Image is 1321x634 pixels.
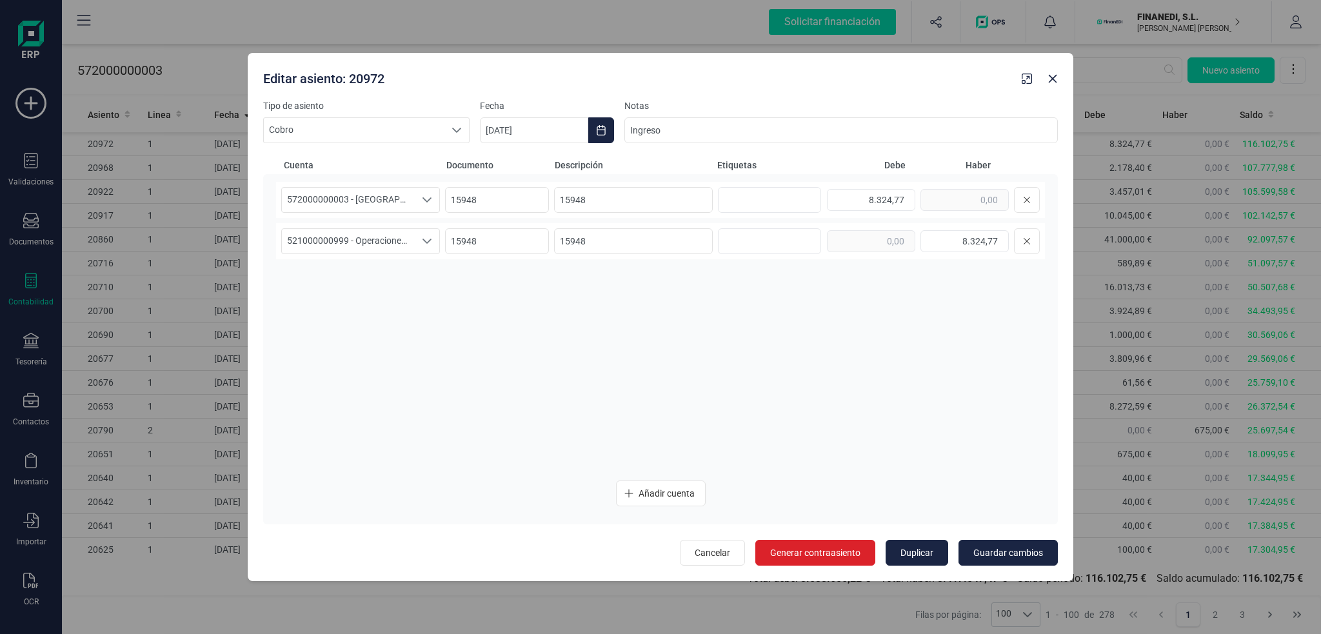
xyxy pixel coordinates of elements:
button: Generar contraasiento [755,540,875,566]
label: Notas [624,99,1058,112]
span: Documento [446,159,550,172]
input: 0,00 [920,230,1009,252]
div: Seleccione una cuenta [415,229,439,253]
span: Añadir cuenta [639,487,695,500]
button: Guardar cambios [958,540,1058,566]
button: Close [1042,68,1063,89]
input: 0,00 [920,189,1009,211]
span: Generar contraasiento [770,546,860,559]
span: Haber [911,159,991,172]
input: 0,00 [827,230,915,252]
button: Duplicar [886,540,948,566]
label: Tipo de asiento [263,99,470,112]
span: Cuenta [284,159,441,172]
span: Etiquetas [717,159,820,172]
span: 521000000999 - Operaciones no financiadas [282,229,415,253]
input: 0,00 [827,189,915,211]
button: Choose Date [588,117,614,143]
span: Guardar cambios [973,546,1043,559]
span: Descripción [555,159,712,172]
span: Cancelar [695,546,730,559]
span: Debe [826,159,906,172]
label: Fecha [480,99,614,112]
span: Cobro [264,118,444,143]
div: Seleccione una cuenta [415,188,439,212]
span: Duplicar [900,546,933,559]
button: Añadir cuenta [616,480,706,506]
button: Cancelar [680,540,745,566]
span: 572000000003 - [GEOGRAPHIC_DATA] [282,188,415,212]
div: Editar asiento: 20972 [258,64,1017,88]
